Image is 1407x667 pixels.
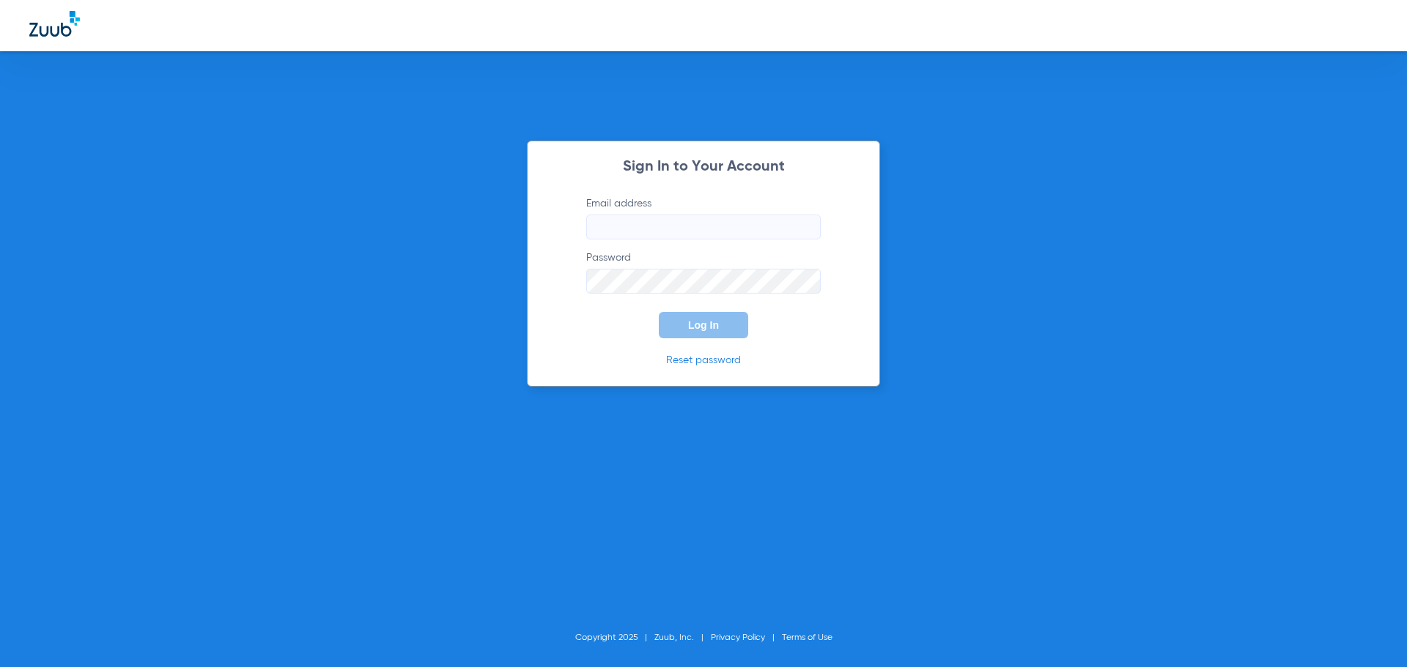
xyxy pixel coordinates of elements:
input: Password [586,269,821,294]
label: Email address [586,196,821,239]
a: Reset password [666,355,741,365]
input: Email address [586,215,821,239]
img: Zuub Logo [29,11,80,37]
a: Terms of Use [782,633,832,642]
li: Zuub, Inc. [654,630,711,645]
button: Log In [659,312,748,338]
li: Copyright 2025 [575,630,654,645]
a: Privacy Policy [711,633,765,642]
span: Log In [688,319,719,331]
h2: Sign In to Your Account [564,160,843,174]
label: Password [586,250,821,294]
